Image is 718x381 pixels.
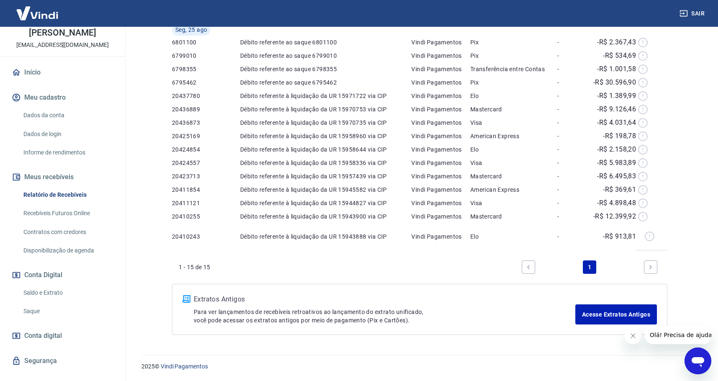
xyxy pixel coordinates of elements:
p: Vindi Pagamentos [411,78,470,87]
p: -R$ 198,78 [603,131,636,141]
p: Débito referente ao saque 6798355 [240,65,411,73]
p: Vindi Pagamentos [411,105,470,113]
a: Conta digital [10,327,115,345]
p: - [557,232,586,241]
p: 20411854 [172,185,217,194]
p: -R$ 369,61 [603,185,636,195]
button: Meu cadastro [10,88,115,107]
p: Vindi Pagamentos [411,132,470,140]
p: 20423713 [172,172,217,180]
p: Pix [470,78,557,87]
p: Vindi Pagamentos [411,145,470,154]
img: Vindi [10,0,64,26]
p: - [557,105,586,113]
p: Débito referente à liquidação da UR 15958644 via CIP [240,145,411,154]
span: Seg, 25 ago [175,26,207,34]
a: Relatório de Recebíveis [20,186,115,203]
p: Extratos Antigos [194,294,575,304]
a: Informe de rendimentos [20,144,115,161]
p: 20411121 [172,199,217,207]
a: Vindi Pagamentos [161,363,208,370]
a: Previous page [522,260,535,274]
p: Elo [470,145,557,154]
p: Débito referente à liquidação da UR 15970753 via CIP [240,105,411,113]
p: Débito referente à liquidação da UR 15958336 via CIP [240,159,411,167]
p: -R$ 4.898,48 [597,198,636,208]
p: Mastercard [470,172,557,180]
p: Vindi Pagamentos [411,65,470,73]
p: - [557,199,586,207]
p: Vindi Pagamentos [411,92,470,100]
iframe: Botão para abrir a janela de mensagens [685,348,711,374]
img: ícone [182,295,190,303]
p: 1 - 15 de 15 [179,263,210,271]
p: 6801100 [172,38,217,46]
p: Vindi Pagamentos [411,212,470,221]
p: Débito referente ao saque 6799010 [240,51,411,60]
p: 6799010 [172,51,217,60]
a: Segurança [10,352,115,370]
p: Vindi Pagamentos [411,159,470,167]
button: Sair [678,6,708,21]
p: Pix [470,51,557,60]
p: 20436873 [172,118,217,127]
p: -R$ 1.001,58 [597,64,636,74]
p: 20436889 [172,105,217,113]
p: Débito referente à liquidação da UR 15945582 via CIP [240,185,411,194]
p: Vindi Pagamentos [411,232,470,241]
p: Débito referente à liquidação da UR 15943888 via CIP [240,232,411,241]
p: - [557,38,586,46]
p: [PERSON_NAME] [29,28,96,37]
p: 20410243 [172,232,217,241]
p: - [557,78,586,87]
p: 20424854 [172,145,217,154]
p: 20424557 [172,159,217,167]
p: - [557,132,586,140]
a: Saldo e Extrato [20,284,115,301]
p: - [557,118,586,127]
p: -R$ 30.596,90 [593,77,636,88]
p: Mastercard [470,212,557,221]
a: Contratos com credores [20,224,115,241]
a: Acesse Extratos Antigos [575,304,657,324]
p: [EMAIL_ADDRESS][DOMAIN_NAME] [16,41,109,49]
p: -R$ 6.495,83 [597,171,636,181]
p: Elo [470,232,557,241]
p: 6798355 [172,65,217,73]
a: Recebíveis Futuros Online [20,205,115,222]
p: American Express [470,185,557,194]
a: Next page [644,260,657,274]
p: 20437780 [172,92,217,100]
p: Vindi Pagamentos [411,172,470,180]
a: Page 1 is your current page [583,260,596,274]
p: - [557,159,586,167]
p: Débito referente à liquidação da UR 15943900 via CIP [240,212,411,221]
iframe: Mensagem da empresa [645,326,711,344]
p: Débito referente à liquidação da UR 15971722 via CIP [240,92,411,100]
span: Olá! Precisa de ajuda? [5,6,70,13]
iframe: Fechar mensagem [625,327,641,344]
p: Vindi Pagamentos [411,51,470,60]
a: Disponibilização de agenda [20,242,115,259]
p: Vindi Pagamentos [411,199,470,207]
p: -R$ 5.983,89 [597,158,636,168]
p: - [557,185,586,194]
p: 20410255 [172,212,217,221]
p: Débito referente à liquidação da UR 15970735 via CIP [240,118,411,127]
p: Visa [470,199,557,207]
p: Vindi Pagamentos [411,118,470,127]
button: Conta Digital [10,266,115,284]
p: 6795462 [172,78,217,87]
p: Elo [470,92,557,100]
p: Pix [470,38,557,46]
p: -R$ 12.399,92 [593,211,636,221]
p: - [557,51,586,60]
p: Mastercard [470,105,557,113]
p: 20425169 [172,132,217,140]
p: Débito referente à liquidação da UR 15944827 via CIP [240,199,411,207]
button: Meus recebíveis [10,168,115,186]
a: Início [10,63,115,82]
p: -R$ 913,81 [603,232,636,242]
p: -R$ 2.367,43 [597,37,636,47]
p: - [557,92,586,100]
